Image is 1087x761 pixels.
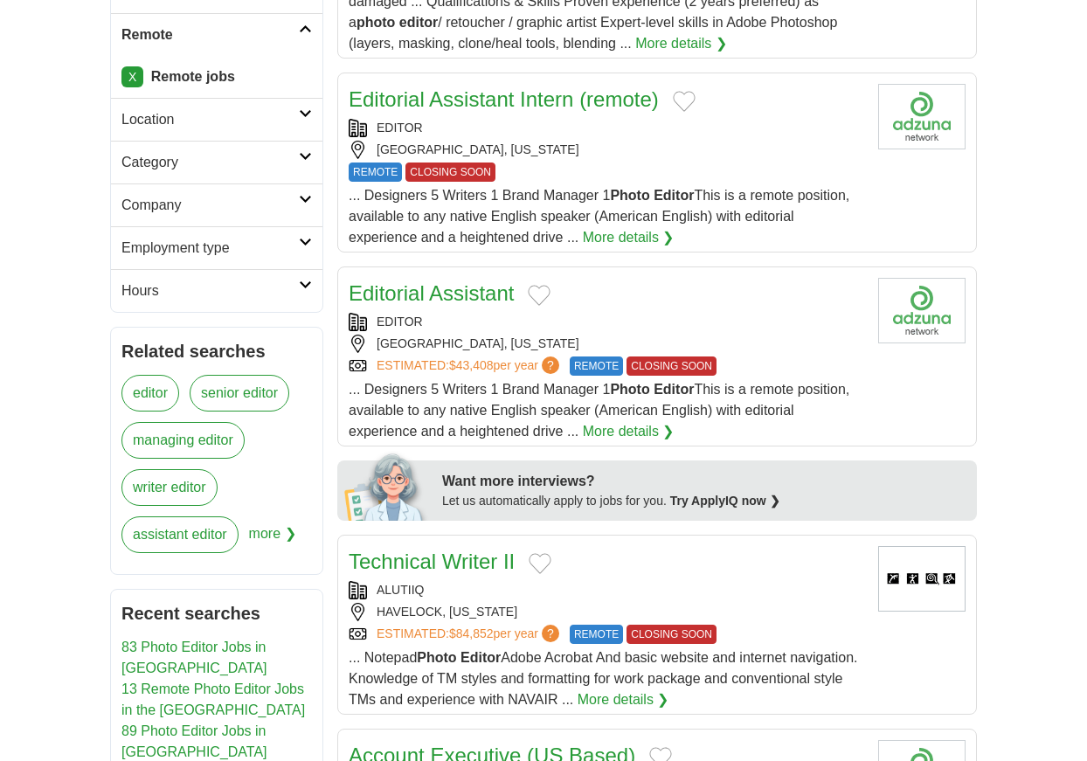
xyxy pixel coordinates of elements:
[627,625,717,644] span: CLOSING SOON
[583,227,675,248] a: More details ❯
[654,382,694,397] strong: Editor
[121,422,245,459] a: managing editor
[583,421,675,442] a: More details ❯
[121,24,299,45] h2: Remote
[111,226,322,269] a: Employment type
[449,358,494,372] span: $43,408
[151,69,235,84] strong: Remote jobs
[578,689,669,710] a: More details ❯
[121,516,239,553] a: assistant editor
[121,600,312,626] h2: Recent searches
[627,356,717,376] span: CLOSING SOON
[449,626,494,640] span: $84,852
[121,640,267,675] a: 83 Photo Editor Jobs in [GEOGRAPHIC_DATA]
[349,603,864,621] div: HAVELOCK, [US_STATE]
[190,375,289,412] a: senior editor
[344,451,429,521] img: apply-iq-scientist.png
[377,356,563,376] a: ESTIMATED:$43,408per year?
[349,650,858,707] span: ... Notepad Adobe Acrobat And basic website and internet navigation. Knowledge of TM styles and f...
[405,163,495,182] span: CLOSING SOON
[111,141,322,183] a: Category
[878,546,966,612] img: Alutiiq LLC logo
[570,625,623,644] span: REMOTE
[528,285,550,306] button: Add to favorite jobs
[249,516,296,564] span: more ❯
[349,281,514,305] a: Editorial Assistant
[542,625,559,642] span: ?
[442,492,966,510] div: Let us automatically apply to jobs for you.
[121,195,299,216] h2: Company
[121,723,267,759] a: 89 Photo Editor Jobs in [GEOGRAPHIC_DATA]
[349,119,864,137] div: EDITOR
[121,238,299,259] h2: Employment type
[442,471,966,492] div: Want more interviews?
[349,141,864,159] div: [GEOGRAPHIC_DATA], [US_STATE]
[349,550,515,573] a: Technical Writer II
[121,280,299,301] h2: Hours
[121,109,299,130] h2: Location
[878,84,966,149] img: Company logo
[417,650,456,665] strong: Photo
[377,583,424,597] a: ALUTIIQ
[111,183,322,226] a: Company
[654,188,694,203] strong: Editor
[349,335,864,353] div: [GEOGRAPHIC_DATA], [US_STATE]
[542,356,559,374] span: ?
[673,91,696,112] button: Add to favorite jobs
[111,13,322,56] a: Remote
[610,382,649,397] strong: Photo
[121,152,299,173] h2: Category
[121,681,305,717] a: 13 Remote Photo Editor Jobs in the [GEOGRAPHIC_DATA]
[670,494,780,508] a: Try ApplyIQ now ❯
[111,98,322,141] a: Location
[349,313,864,331] div: EDITOR
[399,15,438,30] strong: editor
[878,278,966,343] img: Company logo
[377,625,563,644] a: ESTIMATED:$84,852per year?
[529,553,551,574] button: Add to favorite jobs
[111,269,322,312] a: Hours
[349,163,402,182] span: REMOTE
[121,66,143,87] a: X
[121,375,179,412] a: editor
[610,188,649,203] strong: Photo
[121,469,218,506] a: writer editor
[349,188,849,245] span: ... Designers 5 Writers 1 Brand Manager 1 This is a remote position, available to any native Engl...
[349,382,849,439] span: ... Designers 5 Writers 1 Brand Manager 1 This is a remote position, available to any native Engl...
[570,356,623,376] span: REMOTE
[121,338,312,364] h2: Related searches
[635,33,727,54] a: More details ❯
[460,650,501,665] strong: Editor
[349,87,659,111] a: Editorial Assistant Intern (remote)
[357,15,395,30] strong: photo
